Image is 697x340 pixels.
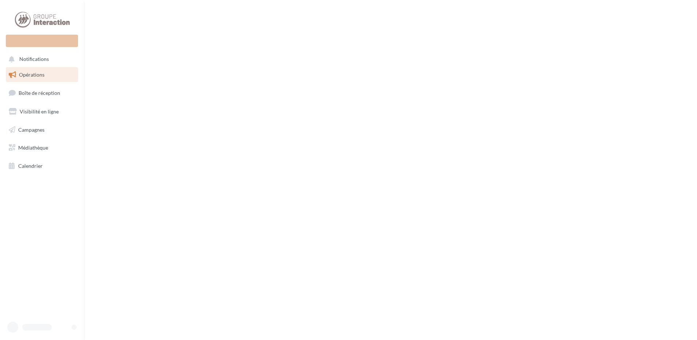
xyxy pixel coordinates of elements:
[20,108,59,115] span: Visibilité en ligne
[19,90,60,96] span: Boîte de réception
[19,72,44,78] span: Opérations
[19,56,49,62] span: Notifications
[18,144,48,151] span: Médiathèque
[4,122,79,138] a: Campagnes
[4,140,79,155] a: Médiathèque
[6,35,78,47] div: Nouvelle campagne
[18,163,43,169] span: Calendrier
[4,104,79,119] a: Visibilité en ligne
[18,126,44,132] span: Campagnes
[4,85,79,101] a: Boîte de réception
[4,67,79,82] a: Opérations
[4,158,79,174] a: Calendrier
